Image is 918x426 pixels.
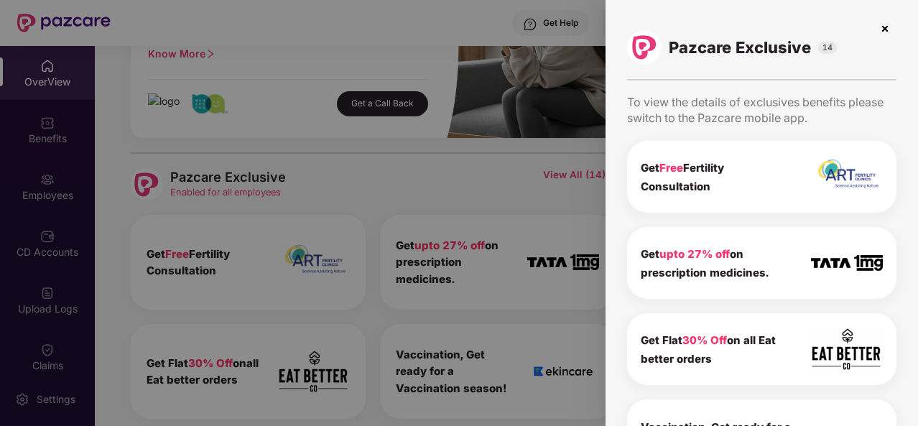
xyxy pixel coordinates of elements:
[669,37,811,57] span: Pazcare Exclusive
[641,247,769,279] b: Get on prescription medicines.
[627,95,884,125] span: To view the details of exclusives benefits please switch to the Pazcare mobile app.
[811,327,883,371] img: icon
[811,157,883,196] img: icon
[659,247,730,261] span: upto 27% off
[641,333,776,366] b: Get Flat on all Eat better orders
[641,161,724,193] b: Get Fertility Consultation
[873,17,896,40] img: svg+xml;base64,PHN2ZyBpZD0iQ3Jvc3MtMzJ4MzIiIHhtbG5zPSJodHRwOi8vd3d3LnczLm9yZy8yMDAwL3N2ZyIgd2lkdG...
[682,333,727,347] span: 30% Off
[818,42,837,54] span: 14
[811,255,883,272] img: icon
[632,35,657,60] img: logo
[659,161,683,175] span: Free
